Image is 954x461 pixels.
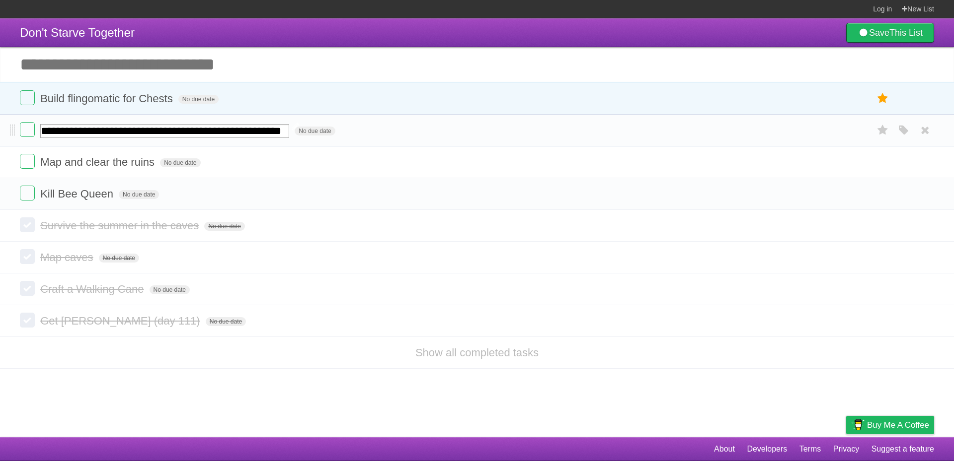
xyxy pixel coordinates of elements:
label: Done [20,281,35,296]
label: Done [20,154,35,169]
span: Map and clear the ruins [40,156,157,168]
span: No due date [119,190,159,199]
img: Buy me a coffee [851,416,865,433]
a: Suggest a feature [872,440,934,459]
label: Done [20,217,35,232]
label: Done [20,249,35,264]
span: Kill Bee Queen [40,188,116,200]
span: No due date [178,95,219,104]
span: Don't Starve Together [20,26,135,39]
a: Developers [747,440,787,459]
a: Buy me a coffee [846,416,934,434]
label: Done [20,122,35,137]
span: No due date [204,222,244,231]
a: Privacy [833,440,859,459]
a: SaveThis List [846,23,934,43]
span: Get [PERSON_NAME] (day 111) [40,315,203,327]
span: Build flingomatic for Chests [40,92,175,105]
b: This List [889,28,923,38]
span: Buy me a coffee [867,416,929,434]
span: No due date [295,127,335,135]
span: Survive the summer in the caves [40,219,201,232]
span: No due date [206,317,246,326]
span: No due date [160,158,200,167]
span: No due date [99,254,139,263]
label: Star task [874,122,892,138]
span: No due date [150,285,190,294]
span: Craft a Walking Cane [40,283,146,295]
a: Terms [799,440,821,459]
span: Map caves [40,251,95,263]
label: Done [20,313,35,328]
a: About [714,440,735,459]
label: Star task [874,90,892,107]
label: Done [20,90,35,105]
label: Done [20,186,35,200]
a: Show all completed tasks [415,346,539,359]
